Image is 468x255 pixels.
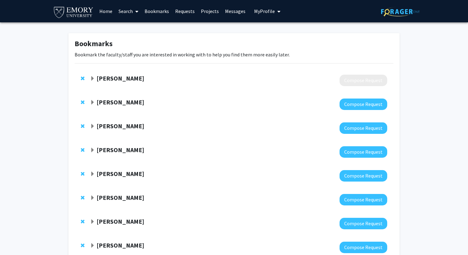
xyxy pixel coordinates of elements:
[81,124,84,129] span: Remove Anita Corbett from bookmarks
[97,170,144,178] strong: [PERSON_NAME]
[81,195,84,200] span: Remove Christine Dunham from bookmarks
[97,146,144,154] strong: [PERSON_NAME]
[198,0,222,22] a: Projects
[81,243,84,248] span: Remove Huw Davies from bookmarks
[340,122,387,134] button: Compose Request to Anita Corbett
[53,5,94,19] img: Emory University Logo
[97,194,144,201] strong: [PERSON_NAME]
[97,241,144,249] strong: [PERSON_NAME]
[254,8,275,14] span: My Profile
[90,172,95,177] span: Expand Simon Blakey Bookmark
[442,227,463,250] iframe: Chat
[340,170,387,182] button: Compose Request to Simon Blakey
[340,146,387,158] button: Compose Request to Daniela Buccella
[340,218,387,229] button: Compose Request to Bill Wuest
[90,196,95,200] span: Expand Christine Dunham Bookmark
[115,0,141,22] a: Search
[381,7,420,16] img: ForagerOne Logo
[90,243,95,248] span: Expand Huw Davies Bookmark
[90,124,95,129] span: Expand Anita Corbett Bookmark
[340,194,387,205] button: Compose Request to Christine Dunham
[81,147,84,152] span: Remove Daniela Buccella from bookmarks
[81,100,84,105] span: Remove Runze Yan from bookmarks
[90,76,95,81] span: Expand David Gorkin Bookmark
[97,74,144,82] strong: [PERSON_NAME]
[141,0,172,22] a: Bookmarks
[90,148,95,153] span: Expand Daniela Buccella Bookmark
[340,242,387,253] button: Compose Request to Huw Davies
[340,75,387,86] button: Compose Request to David Gorkin
[75,51,393,58] p: Bookmark the faculty/staff you are interested in working with to help you find them more easily l...
[340,99,387,110] button: Compose Request to Runze Yan
[97,98,144,106] strong: [PERSON_NAME]
[81,76,84,81] span: Remove David Gorkin from bookmarks
[90,100,95,105] span: Expand Runze Yan Bookmark
[81,219,84,224] span: Remove Bill Wuest from bookmarks
[96,0,115,22] a: Home
[222,0,249,22] a: Messages
[172,0,198,22] a: Requests
[81,171,84,176] span: Remove Simon Blakey from bookmarks
[97,122,144,130] strong: [PERSON_NAME]
[75,39,393,48] h1: Bookmarks
[90,219,95,224] span: Expand Bill Wuest Bookmark
[97,218,144,225] strong: [PERSON_NAME]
